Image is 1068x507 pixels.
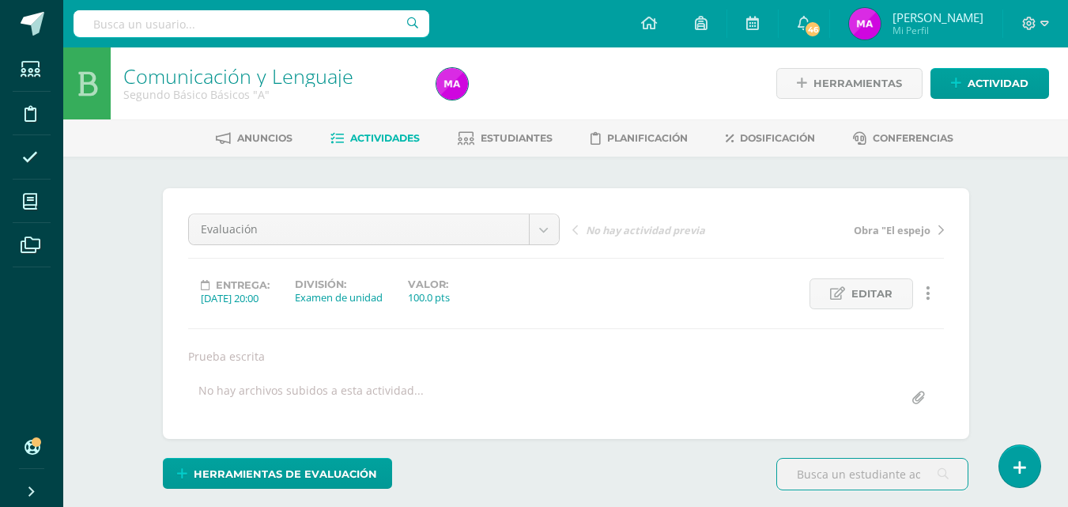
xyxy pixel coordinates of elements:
[776,68,923,99] a: Herramientas
[930,68,1049,99] a: Actividad
[216,279,270,291] span: Entrega:
[163,458,392,489] a: Herramientas de evaluación
[216,126,292,151] a: Anuncios
[586,223,705,237] span: No hay actividad previa
[201,291,270,305] div: [DATE] 20:00
[123,87,417,102] div: Segundo Básico Básicos 'A'
[189,214,559,244] a: Evaluación
[849,8,881,40] img: d38d545d000d83443fe3b2cf71a75394.png
[893,9,983,25] span: [PERSON_NAME]
[873,132,953,144] span: Conferencias
[813,69,902,98] span: Herramientas
[804,21,821,38] span: 46
[74,10,429,37] input: Busca un usuario...
[758,221,944,237] a: Obra "El espejo
[123,65,417,87] h1: Comunicación y Lenguaje
[853,126,953,151] a: Conferencias
[408,290,450,305] div: 100.0 pts
[295,290,383,305] div: Examen de unidad
[237,132,292,144] span: Anuncios
[591,126,688,151] a: Planificación
[851,279,893,308] span: Editar
[740,132,815,144] span: Dosificación
[458,126,553,151] a: Estudiantes
[726,126,815,151] a: Dosificación
[182,349,950,364] div: Prueba escrita
[123,62,353,89] a: Comunicación y Lenguaje
[436,68,468,100] img: d38d545d000d83443fe3b2cf71a75394.png
[350,132,420,144] span: Actividades
[607,132,688,144] span: Planificación
[777,459,968,490] input: Busca un estudiante aquí...
[408,278,450,290] label: Valor:
[968,69,1028,98] span: Actividad
[893,24,983,37] span: Mi Perfil
[481,132,553,144] span: Estudiantes
[295,278,383,290] label: División:
[854,223,930,237] span: Obra "El espejo
[330,126,420,151] a: Actividades
[198,383,424,414] div: No hay archivos subidos a esta actividad...
[194,460,377,489] span: Herramientas de evaluación
[201,214,517,244] span: Evaluación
